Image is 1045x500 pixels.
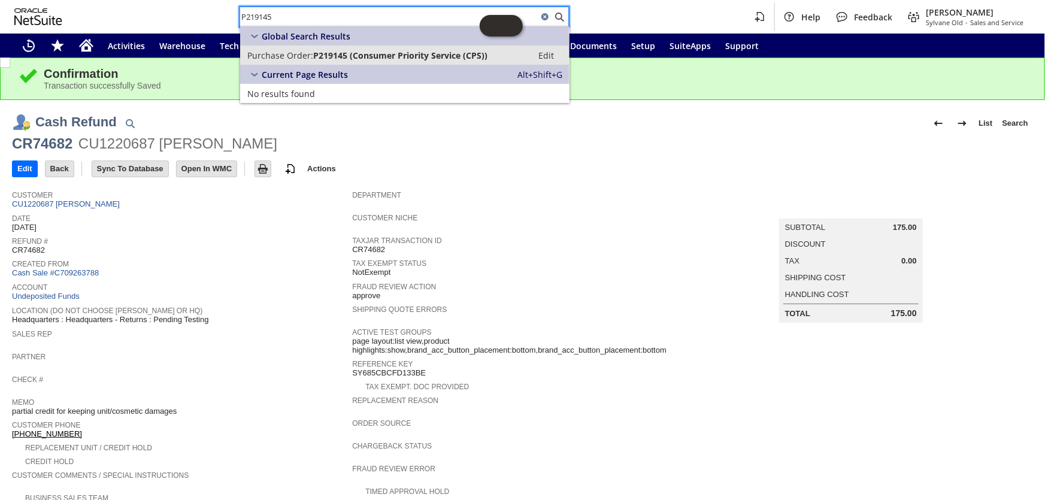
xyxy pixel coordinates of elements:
input: Open In WMC [177,161,237,177]
span: Documents [570,40,617,51]
span: 175.00 [893,223,917,232]
div: CU1220687 [PERSON_NAME] [78,134,277,153]
svg: logo [14,8,62,25]
img: Previous [931,116,946,131]
span: page layout:list view,product highlights:show,brand_acc_button_placement:bottom,brand_acc_button_... [352,337,686,355]
input: Print [255,161,271,177]
span: SY685CBCFD133BE [352,368,426,378]
span: Purchase Order: [247,50,313,61]
caption: Summary [779,199,923,219]
h1: Cash Refund [35,112,117,132]
span: Global Search Results [262,31,350,42]
a: Customer Comments / Special Instructions [12,471,189,480]
img: Next [955,116,970,131]
span: SuiteApps [670,40,711,51]
a: Partner [12,353,46,361]
a: Credit Hold [25,457,74,466]
span: CR74682 [352,245,385,254]
span: Help [801,11,820,23]
a: Order Source [352,419,411,428]
a: Total [785,309,810,318]
input: Search [240,10,538,24]
span: NotExempt [352,268,390,277]
a: Tax Exempt Status [352,259,426,268]
a: Created From [12,260,69,268]
a: Date [12,214,31,223]
span: partial credit for keeping unit/cosmetic damages [12,407,177,416]
a: Fraud Review Action [352,283,436,291]
a: Tech [213,34,246,57]
a: Replacement Unit / Credit Hold [25,444,152,452]
a: Customer Phone [12,421,80,429]
a: Active Test Groups [352,328,431,337]
span: [DATE] [12,223,37,232]
a: Home [72,34,101,57]
a: Purchase Order:P219145 (Consumer Priority Service (CPS))Edit: [240,46,570,65]
span: - [965,18,968,27]
a: Account [12,283,47,292]
span: CR74682 [12,246,45,255]
iframe: Click here to launch Oracle Guided Learning Help Panel [480,15,523,37]
a: Shipping Quote Errors [352,305,447,314]
a: Memo [12,398,34,407]
span: Tech [220,40,239,51]
a: TaxJar Transaction ID [352,237,442,245]
a: Documents [563,34,624,57]
a: CU1220687 [PERSON_NAME] [12,199,123,208]
a: Support [718,34,766,57]
span: [PERSON_NAME] [926,7,1023,18]
a: Timed Approval Hold [365,487,449,496]
a: Department [352,191,401,199]
a: Actions [302,164,341,173]
a: Cash Sale #C709263788 [12,268,99,277]
a: Chargeback Status [352,442,432,450]
div: Confirmation [44,67,1026,81]
a: Tax [785,256,799,265]
div: Transaction successfully Saved [44,81,1026,90]
a: Fraud Review Error [352,465,435,473]
a: Activities [101,34,152,57]
span: 175.00 [891,308,917,319]
span: Oracle Guided Learning Widget. To move around, please hold and drag [501,15,523,37]
img: Quick Find [123,116,137,131]
svg: Home [79,38,93,53]
span: Current Page Results [262,69,348,80]
span: Alt+Shift+G [517,69,562,80]
a: Setup [624,34,662,57]
svg: Search [552,10,567,24]
a: Search [998,114,1033,133]
a: List [974,114,998,133]
a: Handling Cost [785,290,849,299]
a: Warehouse [152,34,213,57]
a: Reference Key [352,360,413,368]
div: CR74682 [12,134,72,153]
a: Refund # [12,237,48,246]
input: Sync To Database [92,161,168,177]
a: Location (Do Not choose [PERSON_NAME] or HQ) [12,307,202,315]
a: Shipping Cost [785,273,846,282]
a: Subtotal [785,223,825,232]
a: [PHONE_NUMBER] [12,429,82,438]
a: Check # [12,375,43,384]
span: No results found [247,88,315,99]
img: Print [256,162,270,176]
span: Feedback [854,11,892,23]
a: Edit: [525,48,567,62]
a: SuiteApps [662,34,718,57]
span: Headquarters : Headquarters - Returns : Pending Testing [12,315,209,325]
span: 0.00 [902,256,917,266]
span: P219145 (Consumer Priority Service (CPS)) [313,50,487,61]
span: approve [352,291,380,301]
a: Tax Exempt. Doc Provided [365,383,469,391]
span: Setup [631,40,655,51]
input: Back [46,161,74,177]
div: Shortcuts [43,34,72,57]
svg: Shortcuts [50,38,65,53]
a: No results found [240,84,570,103]
a: Discount [785,240,826,249]
span: Sylvane Old [926,18,963,27]
span: Sales and Service [970,18,1023,27]
input: Edit [13,161,37,177]
a: Sales Rep [12,330,52,338]
a: Customer [12,191,53,199]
